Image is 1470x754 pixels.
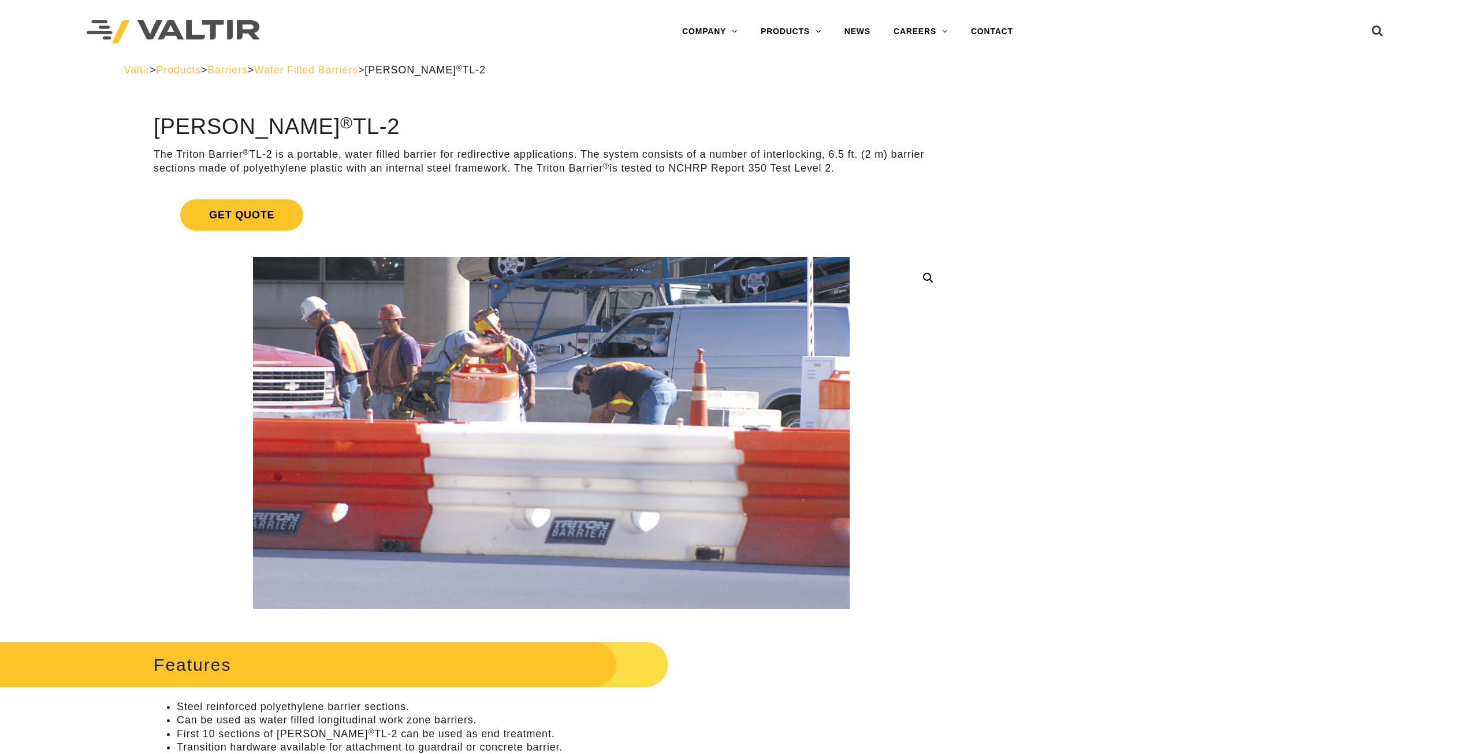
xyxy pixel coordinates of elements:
sup: ® [603,162,609,170]
span: Get Quote [180,199,303,231]
li: Can be used as water filled longitudinal work zone barriers. [177,714,949,727]
a: Barriers [207,64,247,76]
a: Get Quote [154,185,949,244]
p: The Triton Barrier TL-2 is a portable, water filled barrier for redirective applications. The sys... [154,148,949,175]
span: [PERSON_NAME] TL-2 [364,64,485,76]
sup: ® [340,113,353,132]
li: First 10 sections of [PERSON_NAME] TL-2 can be used as end treatment. [177,727,949,741]
sup: ® [368,727,374,736]
li: Transition hardware available for attachment to guardrail or concrete barrier. [177,741,949,754]
a: Products [156,64,200,76]
a: Valtir [124,64,150,76]
a: Water Filled Barriers [254,64,358,76]
h1: [PERSON_NAME] TL-2 [154,115,949,139]
div: > > > > [124,64,1346,77]
sup: ® [243,148,250,157]
a: CAREERS [882,20,959,43]
a: COMPANY [671,20,749,43]
a: CONTACT [959,20,1025,43]
a: NEWS [833,20,882,43]
li: Steel reinforced polyethylene barrier sections. [177,700,949,714]
img: Valtir [87,20,260,44]
a: PRODUCTS [749,20,833,43]
sup: ® [456,64,463,72]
